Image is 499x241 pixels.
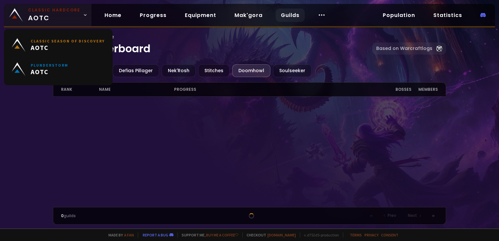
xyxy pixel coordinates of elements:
[229,8,268,22] a: Mak'gora
[53,33,372,56] h1: Guild leaderboard
[198,64,230,77] div: Stitches
[177,233,238,237] span: Support me,
[350,233,362,237] a: Terms
[381,233,398,237] a: Consent
[143,233,168,237] a: Report a bug
[364,233,378,237] a: Privacy
[4,4,91,26] a: Classic HardcoreAOTC
[411,83,438,96] div: members
[61,213,64,218] span: 0
[408,213,417,218] span: Next
[276,8,305,22] a: Guilds
[436,46,442,52] img: Warcraftlog
[267,233,296,237] a: [DOMAIN_NAME]
[372,42,446,55] a: Based on Warcraftlogs
[428,8,467,22] a: Statistics
[28,7,80,23] span: AOTC
[31,68,68,76] span: AOTC
[61,213,155,219] div: guilds
[31,39,105,43] small: Classic Season of Discovery
[162,64,196,77] div: Nek'Rosh
[124,233,134,237] a: a fan
[180,8,221,22] a: Equipment
[174,83,381,96] div: progress
[99,8,127,22] a: Home
[31,43,105,52] span: AOTC
[232,64,270,77] div: Doomhowl
[135,8,172,22] a: Progress
[99,83,174,96] div: name
[105,233,134,237] span: Made by
[53,33,372,41] span: Wow Classic Hardcore
[388,213,396,218] span: Prev
[242,233,296,237] span: Checkout
[273,64,312,77] div: Soulseeker
[206,233,238,237] a: Buy me a coffee
[113,64,159,77] div: Defias Pillager
[300,233,339,237] span: v. d752d5 - production
[8,57,109,81] a: PlunderstormAOTC
[31,63,68,68] small: Plunderstorm
[378,8,420,22] a: Population
[28,7,80,13] small: Classic Hardcore
[61,83,99,96] div: rank
[381,83,411,96] div: Bosses
[8,33,109,57] a: Classic Season of DiscoveryAOTC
